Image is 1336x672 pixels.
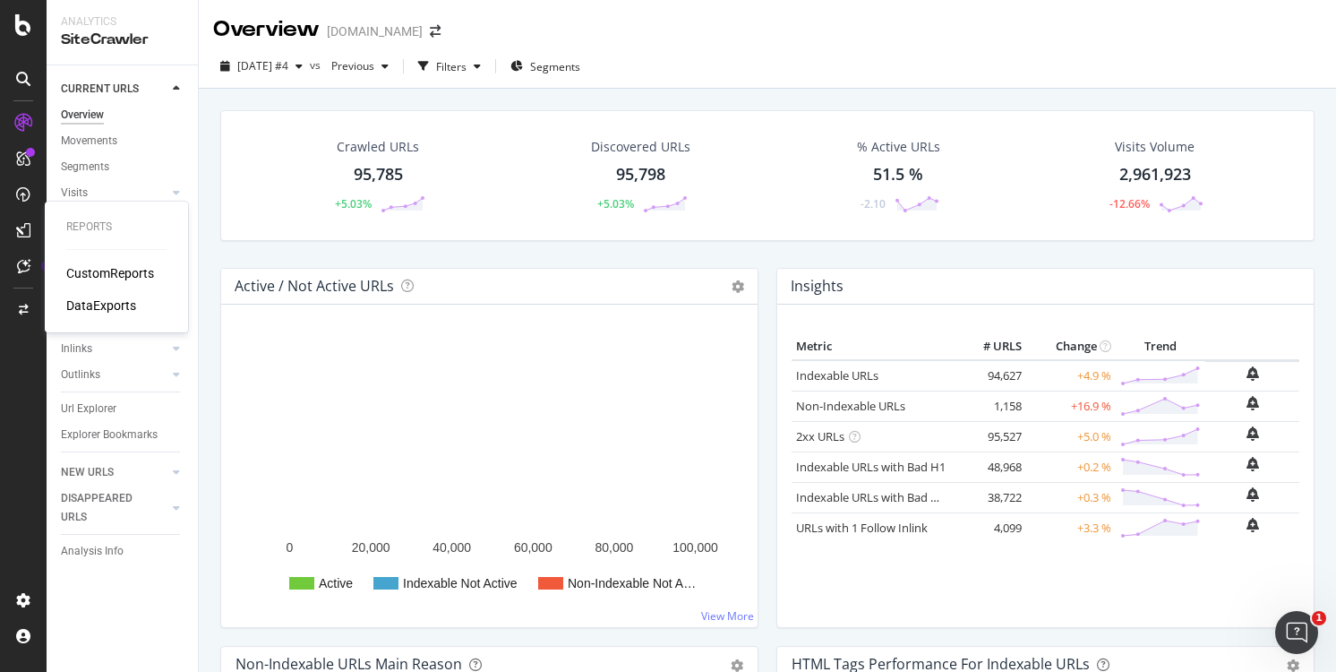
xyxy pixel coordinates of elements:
[337,138,419,156] div: Crawled URLs
[432,540,471,555] text: 40,000
[61,106,104,125] div: Overview
[732,280,744,293] i: Options
[955,360,1026,392] td: 94,627
[1026,452,1116,482] td: +0.2 %
[61,489,151,527] div: DISAPPEARED URLS
[792,333,955,360] th: Metric
[213,52,310,81] button: [DATE] #4
[61,184,167,202] a: Visits
[796,428,844,444] a: 2xx URLs
[1246,396,1259,410] div: bell-plus
[1312,611,1326,625] span: 1
[61,463,114,482] div: NEW URLS
[597,196,634,211] div: +5.03%
[61,542,185,561] a: Analysis Info
[955,421,1026,452] td: 95,527
[61,489,167,527] a: DISAPPEARED URLS
[324,52,396,81] button: Previous
[430,25,441,38] div: arrow-right-arrow-left
[1026,421,1116,452] td: +5.0 %
[796,459,946,475] a: Indexable URLs with Bad H1
[1246,426,1259,441] div: bell-plus
[530,59,580,74] span: Segments
[796,398,905,414] a: Non-Indexable URLs
[403,576,518,590] text: Indexable Not Active
[327,22,423,40] div: [DOMAIN_NAME]
[514,540,552,555] text: 60,000
[1246,457,1259,471] div: bell-plus
[319,576,353,590] text: Active
[731,659,743,672] div: gear
[1116,333,1205,360] th: Trend
[591,138,690,156] div: Discovered URLs
[791,274,844,298] h4: Insights
[1246,487,1259,502] div: bell-plus
[61,30,184,50] div: SiteCrawler
[796,367,878,383] a: Indexable URLs
[324,58,374,73] span: Previous
[38,258,54,274] div: Tooltip anchor
[873,163,923,186] div: 51.5 %
[61,426,158,444] div: Explorer Bookmarks
[61,158,109,177] div: Segments
[61,158,185,177] a: Segments
[1026,513,1116,543] td: +3.3 %
[1026,482,1116,513] td: +0.3 %
[595,540,633,555] text: 80,000
[61,106,185,125] a: Overview
[61,80,167,99] a: CURRENT URLS
[66,264,154,282] a: CustomReports
[61,14,184,30] div: Analytics
[1119,163,1191,186] div: 2,961,923
[861,196,886,211] div: -2.10
[857,138,940,156] div: % Active URLs
[955,482,1026,513] td: 38,722
[61,400,116,418] div: Url Explorer
[237,58,288,73] span: 2025 Oct. 2nd #4
[1026,391,1116,421] td: +16.9 %
[1026,360,1116,392] td: +4.9 %
[61,132,117,151] div: Movements
[436,59,467,74] div: Filters
[352,540,390,555] text: 20,000
[66,297,136,314] a: DataExports
[1026,333,1116,360] th: Change
[955,391,1026,421] td: 1,158
[335,196,372,211] div: +5.03%
[1115,138,1195,156] div: Visits Volume
[1109,196,1150,211] div: -12.66%
[66,220,167,235] div: Reports
[1246,518,1259,532] div: bell-plus
[61,463,167,482] a: NEW URLS
[235,274,394,298] h4: Active / Not Active URLs
[236,333,743,613] svg: A chart.
[61,400,185,418] a: Url Explorer
[61,340,92,358] div: Inlinks
[213,14,320,45] div: Overview
[503,52,587,81] button: Segments
[310,57,324,73] span: vs
[287,540,294,555] text: 0
[955,333,1026,360] th: # URLS
[61,426,185,444] a: Explorer Bookmarks
[1246,366,1259,381] div: bell-plus
[1275,611,1318,654] iframe: Intercom live chat
[61,80,139,99] div: CURRENT URLS
[61,184,88,202] div: Visits
[955,452,1026,482] td: 48,968
[955,513,1026,543] td: 4,099
[61,366,100,384] div: Outlinks
[354,163,403,186] div: 95,785
[616,163,665,186] div: 95,798
[1287,659,1299,672] div: gear
[568,576,696,590] text: Non-Indexable Not A…
[796,489,991,505] a: Indexable URLs with Bad Description
[411,52,488,81] button: Filters
[61,340,167,358] a: Inlinks
[796,520,928,536] a: URLs with 1 Follow Inlink
[61,542,124,561] div: Analysis Info
[672,540,718,555] text: 100,000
